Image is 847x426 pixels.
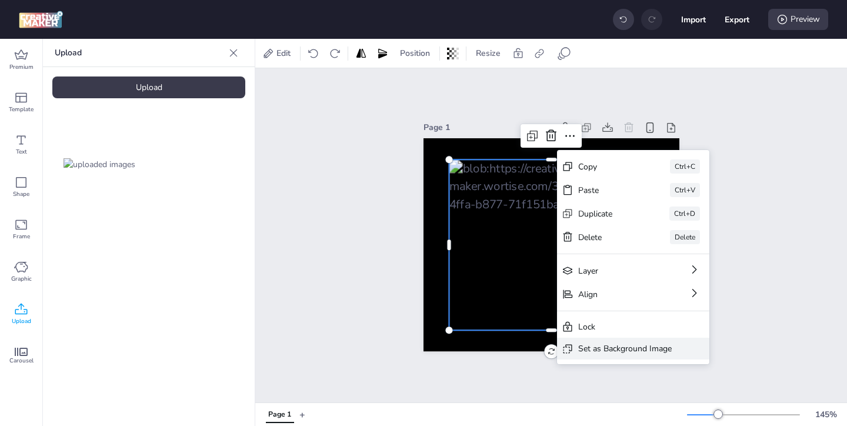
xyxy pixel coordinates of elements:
[268,410,291,420] div: Page 1
[578,288,655,301] div: Align
[398,47,432,59] span: Position
[670,159,700,174] div: Ctrl+C
[11,274,32,284] span: Graphic
[260,404,299,425] div: Tabs
[19,11,63,28] img: logo Creative Maker
[55,39,224,67] p: Upload
[13,232,30,241] span: Frame
[681,7,706,32] button: Import
[578,184,637,197] div: Paste
[423,121,552,134] div: Page 1
[578,342,672,355] div: Set as Background Image
[578,208,636,220] div: Duplicate
[725,7,749,32] button: Export
[9,356,34,365] span: Carousel
[52,76,245,98] div: Upload
[274,47,293,59] span: Edit
[9,62,34,72] span: Premium
[669,207,700,221] div: Ctrl+D
[812,408,840,421] div: 145 %
[12,317,31,326] span: Upload
[13,189,29,199] span: Shape
[578,231,637,244] div: Delete
[670,230,700,244] div: Delete
[578,161,637,173] div: Copy
[473,47,503,59] span: Resize
[578,265,655,277] div: Layer
[670,183,700,197] div: Ctrl+V
[64,158,135,171] img: uploaded images
[768,9,828,30] div: Preview
[9,105,34,114] span: Template
[16,147,27,157] span: Text
[578,321,672,333] div: Lock
[299,404,305,425] button: +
